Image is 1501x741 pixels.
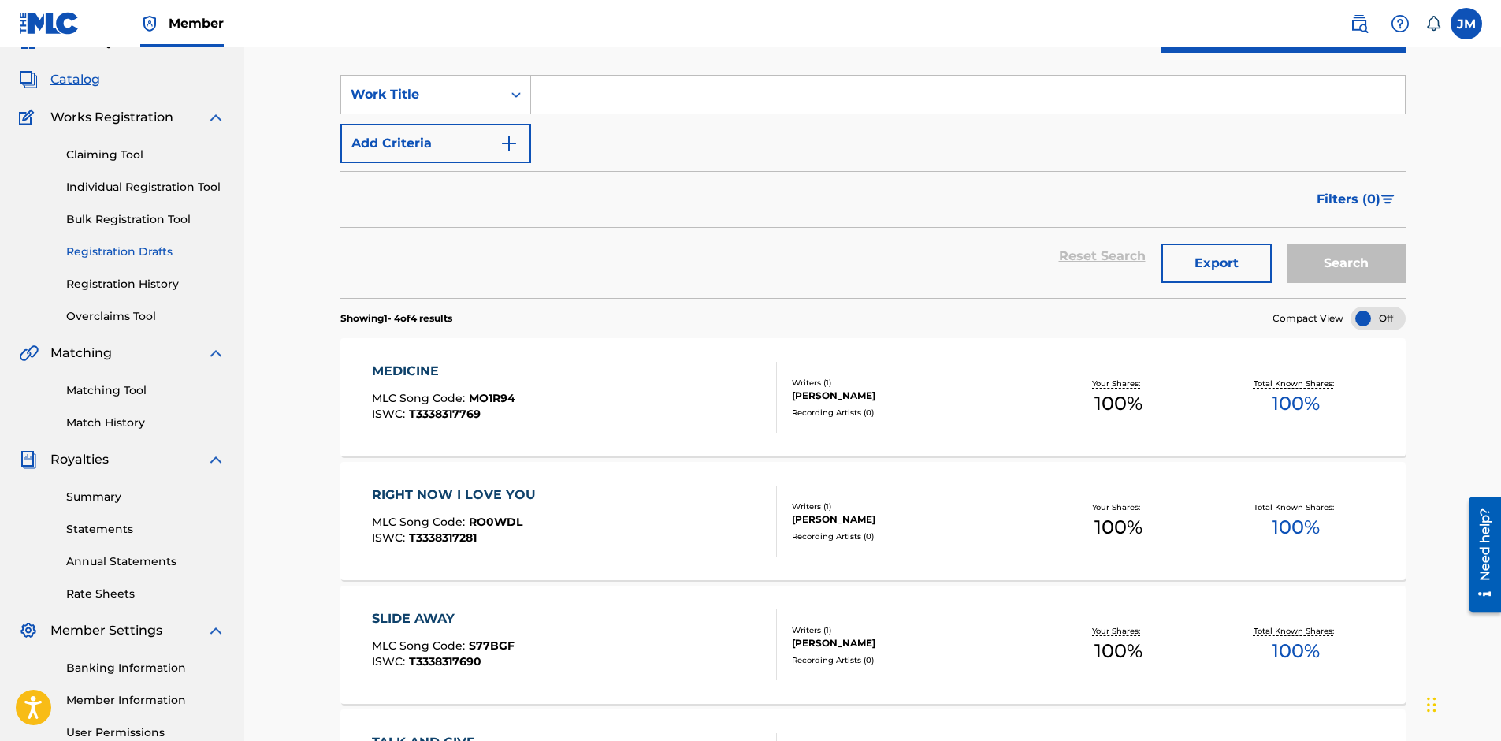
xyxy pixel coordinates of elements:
[372,609,515,628] div: SLIDE AWAY
[340,311,452,326] p: Showing 1 - 4 of 4 results
[1381,195,1395,204] img: filter
[50,450,109,469] span: Royalties
[340,462,1406,580] a: RIGHT NOW I LOVE YOUMLC Song Code:RO0WDLISWC:T3338317281Writers (1)[PERSON_NAME]Recording Artists...
[66,586,225,602] a: Rate Sheets
[66,308,225,325] a: Overclaims Tool
[1254,625,1338,637] p: Total Known Shares:
[66,553,225,570] a: Annual Statements
[19,621,38,640] img: Member Settings
[792,636,1030,650] div: [PERSON_NAME]
[1317,190,1380,209] span: Filters ( 0 )
[372,654,409,668] span: ISWC :
[140,14,159,33] img: Top Rightsholder
[206,108,225,127] img: expand
[1272,389,1320,418] span: 100 %
[340,75,1406,298] form: Search Form
[50,344,112,363] span: Matching
[792,624,1030,636] div: Writers ( 1 )
[50,70,100,89] span: Catalog
[500,134,518,153] img: 9d2ae6d4665cec9f34b9.svg
[19,450,38,469] img: Royalties
[1161,244,1272,283] button: Export
[469,515,522,529] span: RO0WDL
[1343,8,1375,39] a: Public Search
[1427,681,1436,728] div: Drag
[792,377,1030,389] div: Writers ( 1 )
[169,14,224,32] span: Member
[66,244,225,260] a: Registration Drafts
[206,621,225,640] img: expand
[469,391,515,405] span: MO1R94
[1273,311,1343,326] span: Compact View
[409,407,481,421] span: T3338317769
[19,32,114,51] a: SummarySummary
[66,179,225,195] a: Individual Registration Tool
[1384,8,1416,39] div: Help
[50,108,173,127] span: Works Registration
[372,515,469,529] span: MLC Song Code :
[1092,501,1144,513] p: Your Shares:
[1092,378,1144,389] p: Your Shares:
[340,124,531,163] button: Add Criteria
[66,489,225,505] a: Summary
[1451,8,1482,39] div: User Menu
[340,338,1406,456] a: MEDICINEMLC Song Code:MO1R94ISWC:T3338317769Writers (1)[PERSON_NAME]Recording Artists (0)Your Sha...
[19,344,39,363] img: Matching
[1254,501,1338,513] p: Total Known Shares:
[19,70,100,89] a: CatalogCatalog
[66,692,225,709] a: Member Information
[1422,665,1501,741] iframe: Chat Widget
[792,407,1030,419] div: Recording Artists ( 0 )
[19,70,38,89] img: Catalog
[372,531,409,545] span: ISWC :
[1307,180,1406,219] button: Filters (0)
[351,85,492,104] div: Work Title
[66,521,225,538] a: Statements
[1272,513,1320,542] span: 100 %
[1457,491,1501,618] iframe: Resource Center
[372,639,469,653] span: MLC Song Code :
[792,501,1030,512] div: Writers ( 1 )
[1350,14,1369,33] img: search
[66,415,225,431] a: Match History
[469,639,515,653] span: S77BGF
[1094,389,1142,418] span: 100 %
[66,724,225,741] a: User Permissions
[19,108,39,127] img: Works Registration
[340,586,1406,704] a: SLIDE AWAYMLC Song Code:S77BGFISWC:T3338317690Writers (1)[PERSON_NAME]Recording Artists (0)Your S...
[206,344,225,363] img: expand
[372,362,515,381] div: MEDICINE
[409,654,481,668] span: T3338317690
[1425,16,1441,32] div: Notifications
[792,531,1030,542] div: Recording Artists ( 0 )
[1094,637,1142,665] span: 100 %
[1272,637,1320,665] span: 100 %
[1391,14,1410,33] img: help
[66,147,225,163] a: Claiming Tool
[1254,378,1338,389] p: Total Known Shares:
[372,391,469,405] span: MLC Song Code :
[792,512,1030,527] div: [PERSON_NAME]
[66,276,225,292] a: Registration History
[50,621,162,640] span: Member Settings
[409,531,477,545] span: T3338317281
[792,654,1030,666] div: Recording Artists ( 0 )
[372,407,409,421] span: ISWC :
[1092,625,1144,637] p: Your Shares:
[66,660,225,676] a: Banking Information
[792,389,1030,403] div: [PERSON_NAME]
[372,486,544,505] div: RIGHT NOW I LOVE YOU
[66,211,225,228] a: Bulk Registration Tool
[206,450,225,469] img: expand
[66,382,225,399] a: Matching Tool
[19,12,80,35] img: MLC Logo
[1094,513,1142,542] span: 100 %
